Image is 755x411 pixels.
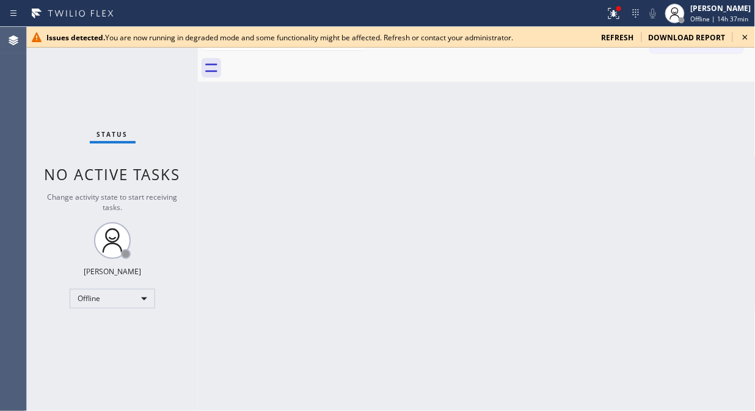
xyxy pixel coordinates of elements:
div: [PERSON_NAME] [84,266,141,277]
div: [PERSON_NAME] [691,3,751,13]
span: Status [97,130,128,139]
span: Offline | 14h 37min [691,15,749,23]
span: download report [649,32,726,43]
span: Change activity state to start receiving tasks. [48,192,178,213]
b: Issues detected. [46,32,105,43]
span: refresh [602,32,634,43]
button: Mute [644,5,662,22]
span: No active tasks [45,164,181,184]
div: Offline [70,289,155,308]
div: You are now running in degraded mode and some functionality might be affected. Refresh or contact... [46,32,592,43]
